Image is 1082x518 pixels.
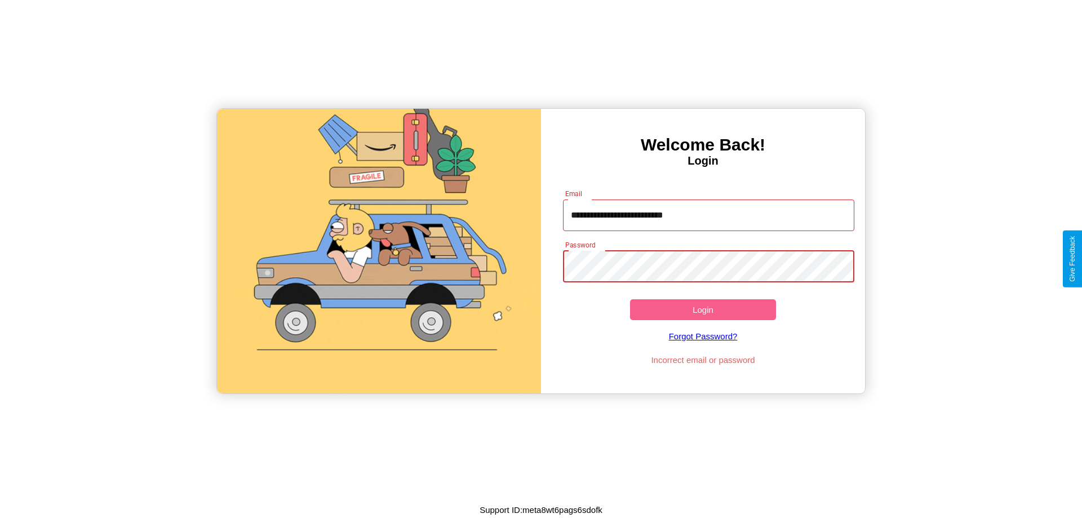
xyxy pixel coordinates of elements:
[557,352,849,368] p: Incorrect email or password
[480,502,602,517] p: Support ID: meta8wt6pags6sdofk
[1068,236,1076,282] div: Give Feedback
[541,135,865,154] h3: Welcome Back!
[565,189,583,198] label: Email
[565,240,595,250] label: Password
[217,109,541,393] img: gif
[541,154,865,167] h4: Login
[630,299,776,320] button: Login
[557,320,849,352] a: Forgot Password?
